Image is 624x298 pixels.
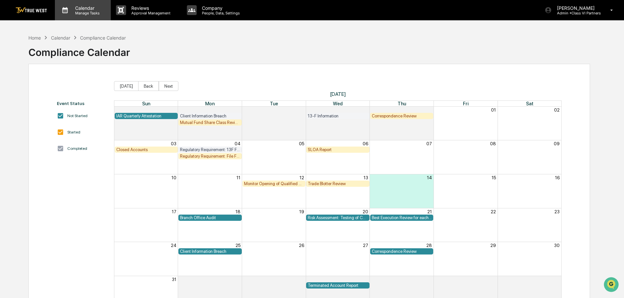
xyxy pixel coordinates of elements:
button: 26 [299,243,304,248]
span: Sat [526,101,534,106]
div: Correspondence Review [372,249,432,254]
div: Risk Assessment: Testing of Compliance Program [308,215,368,220]
div: 🖐️ [7,83,12,88]
button: 03 [363,277,368,282]
input: Clear [17,30,108,37]
button: Start new chat [111,52,119,60]
button: 23 [554,209,560,214]
button: 28 [235,107,240,113]
button: 28 [426,243,432,248]
div: Compliance Calendar [80,35,126,41]
div: IAR Quarterly Attestation [116,114,176,118]
p: Calendar [70,5,103,11]
div: Not Started [67,114,88,118]
button: 01 [491,107,496,113]
button: 30 [554,243,560,248]
span: Mon [205,101,215,106]
div: Regulatory Requirement: File Form N-PX (Annual 13F Filers only) [180,154,240,159]
button: 15 [492,175,496,180]
p: Company [197,5,243,11]
div: Best Execution Review for each Custodian [372,215,432,220]
div: Branch Office Audit [180,215,240,220]
button: 16 [555,175,560,180]
span: Data Lookup [13,95,41,101]
a: 🔎Data Lookup [4,92,44,104]
p: Reviews [126,5,174,11]
button: 04 [426,277,432,282]
a: 🗄️Attestations [45,80,84,92]
div: Correspondence Review [372,114,432,118]
p: [PERSON_NAME] [552,5,601,11]
div: Calendar [51,35,70,41]
button: 05 [299,141,304,146]
iframe: Open customer support [603,276,621,294]
p: Approval Management [126,11,174,15]
p: Admin • Class VI Partners [552,11,601,15]
button: 27 [363,243,368,248]
div: SLOA Report [308,147,368,152]
button: 17 [172,209,176,214]
button: 07 [426,141,432,146]
div: Closed Accounts [116,147,176,152]
button: 25 [236,243,240,248]
button: 30 [363,107,368,113]
button: 02 [554,107,560,113]
div: Home [28,35,41,41]
div: Monitor Opening of Qualified Accounts [244,181,304,186]
div: Trade Blotter Review [308,181,368,186]
div: Start new chat [22,50,107,57]
button: 01 [236,277,240,282]
button: 03 [171,141,176,146]
span: [DATE] [114,91,562,97]
button: 21 [427,209,432,214]
div: 🔎 [7,96,12,101]
button: 13 [364,175,368,180]
span: Tue [270,101,278,106]
span: Wed [333,101,343,106]
div: Terminated Account Report [308,283,368,288]
button: Back [138,81,159,91]
button: 22 [491,209,496,214]
p: Manage Tasks [70,11,103,15]
div: Completed [67,146,87,151]
span: Pylon [65,111,79,116]
div: Event Status [57,101,107,106]
a: 🖐️Preclearance [4,80,45,92]
button: 31 [427,107,432,113]
img: 1746055101610-c473b297-6a78-478c-a979-82029cc54cd1 [7,50,18,62]
div: Mutual Fund Share Class Review [180,120,240,125]
div: Started [67,130,80,134]
span: Thu [398,101,406,106]
button: 09 [554,141,560,146]
button: 20 [363,209,368,214]
button: Next [159,81,178,91]
button: 14 [427,175,432,180]
img: logo [16,7,47,13]
div: 13-F Information [308,114,368,118]
div: 🗄️ [47,83,53,88]
div: Client Information Breach [180,114,240,118]
button: 18 [236,209,240,214]
button: 29 [490,243,496,248]
span: Attestations [54,82,81,89]
button: 02 [299,277,304,282]
button: 31 [172,277,176,282]
span: Sun [142,101,150,106]
a: Powered byPylon [46,111,79,116]
div: Regulatory Requirement: 13F Filings DUE [180,147,240,152]
p: People, Data, Settings [197,11,243,15]
button: [DATE] [114,81,139,91]
button: 29 [299,107,304,113]
span: Preclearance [13,82,42,89]
span: Fri [463,101,468,106]
button: 27 [171,107,176,113]
button: 12 [300,175,304,180]
button: 06 [363,141,368,146]
div: Client Information Breach [180,249,240,254]
p: How can we help? [7,14,119,24]
button: 04 [235,141,240,146]
button: 08 [490,141,496,146]
button: 06 [554,277,560,282]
